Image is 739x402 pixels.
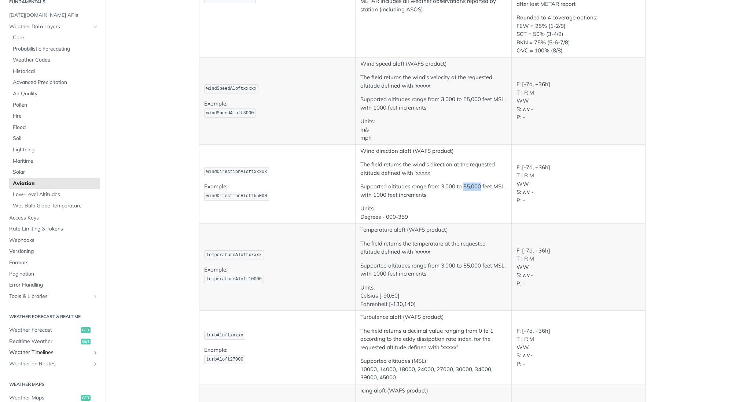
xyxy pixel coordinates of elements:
a: Aviation [9,178,100,189]
span: Formats [9,259,98,266]
span: Soil [13,135,98,142]
span: windDirectionAloftxxxxx [206,169,267,174]
a: Historical [9,66,100,77]
p: Rounded to 4 coverage options: FEW = 25% (1-2/8) SCT = 50% (3-4/8) BKN = 75% (5-6-7/8) OVC = 100%... [516,14,640,55]
span: Wet Bulb Globe Temperature [13,202,98,210]
span: Weather Codes [13,56,98,64]
p: F: [-7d, +36h] T I R M WW S: ∧∨~ P: - [516,80,640,122]
a: Weather TimelinesShow subpages for Weather Timelines [5,347,100,358]
a: Weather Codes [9,55,100,66]
span: Solar [13,169,98,176]
p: The field returns the temperature at the requested altitude defined with 'xxxxx' [360,240,507,256]
h2: Weather Forecast & realtime [5,313,100,320]
span: get [81,395,91,401]
p: Wind speed aloft (WAFS product) [360,60,507,68]
a: Weather Data LayersHide subpages for Weather Data Layers [5,21,100,32]
span: Error Handling [9,281,98,289]
span: Probabilistic Forecasting [13,45,98,53]
p: F: [-7d, +36h] T I R M WW S: ∧∨~ P: - [516,327,640,368]
button: Show subpages for Weather Timelines [92,350,98,355]
span: Weather on Routes [9,360,91,368]
span: Tools & Libraries [9,293,91,300]
span: windSpeedAloftxxxxx [206,86,257,91]
p: Example: [204,266,350,284]
a: Fire [9,111,100,122]
span: Historical [13,68,98,75]
span: Realtime Weather [9,338,79,345]
button: Show subpages for Tools & Libraries [92,294,98,299]
span: Low-Level Altitudes [13,191,98,198]
p: Units: Celsius [-90,60] Fahrenheit [-130,140] [360,284,507,309]
p: Units: m/s mph [360,117,507,142]
span: get [81,339,91,344]
a: Versioning [5,246,100,257]
a: Air Quality [9,88,100,99]
span: Fire [13,113,98,120]
a: [DATE][DOMAIN_NAME] APIs [5,10,100,21]
a: Access Keys [5,213,100,224]
button: Hide subpages for Weather Data Layers [92,24,98,30]
a: Probabilistic Forecasting [9,44,100,55]
a: Soil [9,133,100,144]
a: Tools & LibrariesShow subpages for Tools & Libraries [5,291,100,302]
span: Air Quality [13,90,98,97]
a: Maritime [9,156,100,167]
a: Realtime Weatherget [5,336,100,347]
span: Pagination [9,270,98,278]
span: turbAloftxxxxx [206,333,243,338]
p: F: [-7d, +36h] T I R M WW S: ∧∨~ P: - [516,163,640,205]
a: Rate Limiting & Tokens [5,224,100,235]
a: Webhooks [5,235,100,246]
span: Weather Data Layers [9,23,91,30]
a: Advanced Precipitation [9,77,100,88]
h2: Weather Maps [5,381,100,388]
a: Solar [9,167,100,178]
a: Low-Level Altitudes [9,189,100,200]
p: Icing aloft (WAFS product) [360,387,507,395]
span: Lightning [13,146,98,154]
span: turbAloft27000 [206,357,243,362]
span: Flood [13,124,98,131]
p: The field returns the wind's direction at the requested altitude defined with 'xxxxx' [360,161,507,177]
p: The field returns a decimal value ranging from 0 to 1 according to the eddy dissipation rate inde... [360,327,507,352]
a: Core [9,32,100,43]
p: Wind direction aloft (WAFS product) [360,147,507,155]
span: Rate Limiting & Tokens [9,225,98,233]
a: Pollen [9,100,100,111]
span: Access Keys [9,214,98,222]
a: Error Handling [5,280,100,291]
p: Supported altitudes range from 3,000 to 55,000 feet MSL, with 1000 feet increments [360,182,507,199]
p: Temperature aloft (WAFS product) [360,226,507,234]
span: Weather Timelines [9,349,91,356]
span: Pollen [13,102,98,109]
p: Supported altitudes (MSL): 10000, 14000, 18000, 24000, 27000, 30000, 34000, 39000, 45000 [360,357,507,382]
p: F: [-7d, +36h] T I R M WW S: ∧∨~ P: - [516,247,640,288]
span: Webhooks [9,237,98,244]
span: Advanced Precipitation [13,79,98,86]
span: [DATE][DOMAIN_NAME] APIs [9,12,98,19]
a: Pagination [5,269,100,280]
a: Wet Bulb Globe Temperature [9,200,100,211]
p: Units: Degrees - 000-359 [360,204,507,221]
p: Example: [204,346,350,365]
span: temperatureAloftxxxxx [206,252,262,258]
span: Versioning [9,248,98,255]
span: Weather Forecast [9,327,79,334]
p: Supported altitudes range from 3,000 to 55,000 feet MSL, with 1000 feet increments [360,95,507,112]
a: Lightning [9,144,100,155]
span: Maritime [13,158,98,165]
p: Supported altitudes range from 3,000 to 55,000 feet MSL, with 1000 feet increments [360,262,507,278]
span: Aviation [13,180,98,187]
a: Weather Forecastget [5,325,100,336]
a: Weather on RoutesShow subpages for Weather on Routes [5,358,100,369]
span: temperatureAloft10000 [206,277,262,282]
p: Example: [204,182,350,201]
p: The field returns the wind's velocity at the requested altitude defined with 'xxxxx' [360,73,507,90]
p: Turbulence aloft (WAFS product) [360,313,507,321]
p: Example: [204,100,350,118]
span: Weather Maps [9,394,79,402]
span: windDirectionAloft55000 [206,193,267,199]
a: Flood [9,122,100,133]
button: Show subpages for Weather on Routes [92,361,98,367]
span: Core [13,34,98,41]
